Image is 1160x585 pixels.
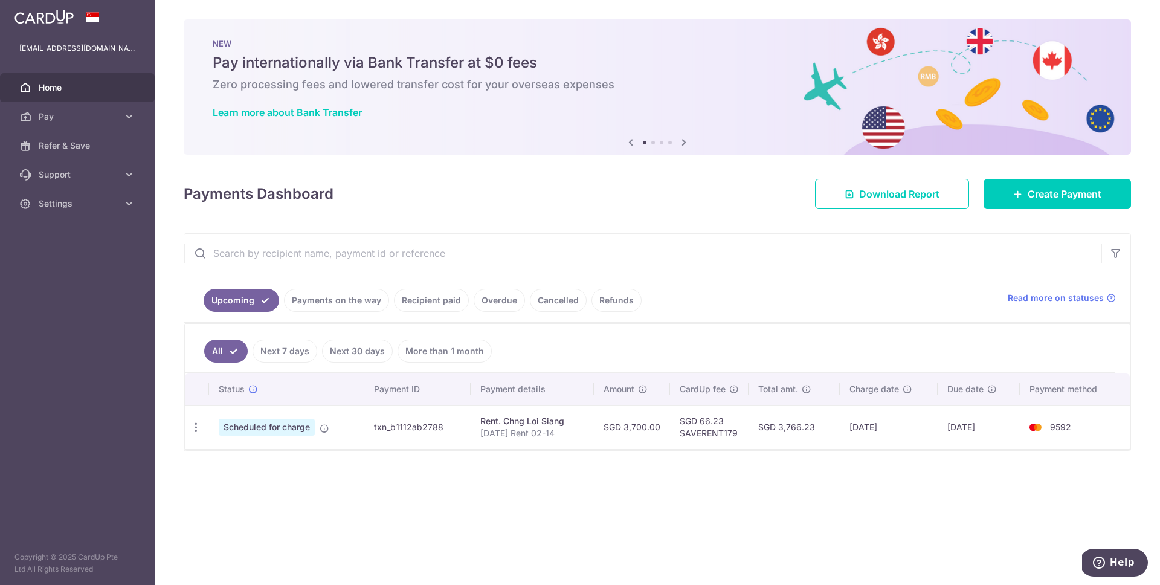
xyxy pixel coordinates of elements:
[594,405,670,449] td: SGD 3,700.00
[39,111,118,123] span: Pay
[530,289,587,312] a: Cancelled
[39,198,118,210] span: Settings
[14,10,74,24] img: CardUp
[840,405,938,449] td: [DATE]
[1008,292,1104,304] span: Read more on statuses
[471,373,594,405] th: Payment details
[213,106,362,118] a: Learn more about Bank Transfer
[39,82,118,94] span: Home
[604,383,634,395] span: Amount
[394,289,469,312] a: Recipient paid
[591,289,642,312] a: Refunds
[859,187,939,201] span: Download Report
[749,405,840,449] td: SGD 3,766.23
[947,383,984,395] span: Due date
[184,183,333,205] h4: Payments Dashboard
[19,42,135,54] p: [EMAIL_ADDRESS][DOMAIN_NAME]
[322,340,393,363] a: Next 30 days
[849,383,899,395] span: Charge date
[480,427,584,439] p: [DATE] Rent 02-14
[213,53,1102,73] h5: Pay internationally via Bank Transfer at $0 fees
[938,405,1020,449] td: [DATE]
[219,419,315,436] span: Scheduled for charge
[1082,549,1148,579] iframe: Opens a widget where you can find more information
[184,234,1101,273] input: Search by recipient name, payment id or reference
[204,289,279,312] a: Upcoming
[480,415,584,427] div: Rent. Chng Loi Siang
[758,383,798,395] span: Total amt.
[474,289,525,312] a: Overdue
[815,179,969,209] a: Download Report
[398,340,492,363] a: More than 1 month
[1008,292,1116,304] a: Read more on statuses
[39,169,118,181] span: Support
[364,373,471,405] th: Payment ID
[670,405,749,449] td: SGD 66.23 SAVERENT179
[364,405,471,449] td: txn_b1112ab2788
[219,383,245,395] span: Status
[984,179,1131,209] a: Create Payment
[1020,373,1130,405] th: Payment method
[284,289,389,312] a: Payments on the way
[253,340,317,363] a: Next 7 days
[213,77,1102,92] h6: Zero processing fees and lowered transfer cost for your overseas expenses
[39,140,118,152] span: Refer & Save
[184,19,1131,155] img: Bank transfer banner
[1023,420,1048,435] img: Bank Card
[1050,422,1071,432] span: 9592
[1028,187,1101,201] span: Create Payment
[680,383,726,395] span: CardUp fee
[204,340,248,363] a: All
[213,39,1102,48] p: NEW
